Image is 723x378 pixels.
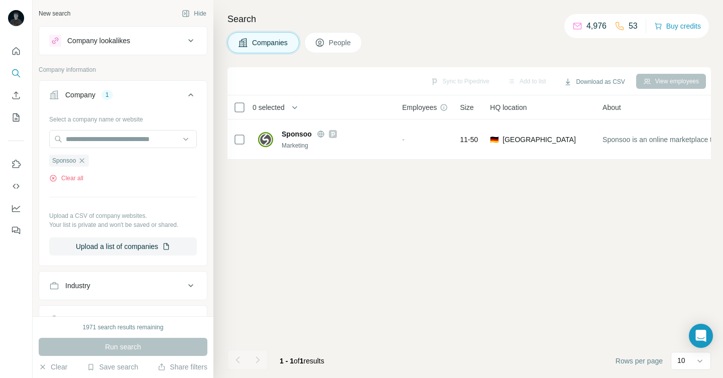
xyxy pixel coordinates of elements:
img: Logo of Sponsoo [258,132,274,148]
span: Rows per page [616,356,663,366]
span: Sponsoo [282,129,312,139]
span: HQ location [490,102,527,112]
button: Dashboard [8,199,24,217]
div: Company lookalikes [67,36,130,46]
p: 4,976 [586,20,607,32]
button: Use Surfe API [8,177,24,195]
div: New search [39,9,70,18]
span: results [280,357,324,365]
button: Buy credits [654,19,701,33]
span: People [329,38,352,48]
span: 1 - 1 [280,357,294,365]
button: Industry [39,274,207,298]
button: Save search [87,362,138,372]
button: Clear all [49,174,83,183]
button: HQ location [39,308,207,336]
button: Use Surfe on LinkedIn [8,155,24,173]
button: Feedback [8,221,24,239]
div: Select a company name or website [49,111,197,124]
button: My lists [8,108,24,127]
img: Avatar [8,10,24,26]
span: of [294,357,300,365]
h4: Search [227,12,711,26]
button: Download as CSV [557,74,632,89]
button: Enrich CSV [8,86,24,104]
button: Hide [175,6,213,21]
span: 11-50 [460,135,478,145]
div: Industry [65,281,90,291]
span: 0 selected [253,102,285,112]
p: Upload a CSV of company websites. [49,211,197,220]
div: Company [65,90,95,100]
span: Employees [402,102,437,112]
div: 1 [101,90,113,99]
div: Open Intercom Messenger [689,324,713,348]
p: Your list is private and won't be saved or shared. [49,220,197,229]
div: Marketing [282,141,390,150]
p: Company information [39,65,207,74]
div: HQ location [65,315,102,325]
span: [GEOGRAPHIC_DATA] [503,135,576,145]
span: Size [460,102,473,112]
button: Share filters [158,362,207,372]
span: 1 [300,357,304,365]
div: 1971 search results remaining [83,323,164,332]
span: Companies [252,38,289,48]
button: Company lookalikes [39,29,207,53]
span: - [402,136,405,144]
button: Search [8,64,24,82]
button: Upload a list of companies [49,237,197,256]
p: 53 [629,20,638,32]
p: 10 [677,355,685,365]
span: 🇩🇪 [490,135,499,145]
button: Company1 [39,83,207,111]
button: Quick start [8,42,24,60]
span: Sponsoo [52,156,76,165]
span: About [602,102,621,112]
button: Clear [39,362,67,372]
